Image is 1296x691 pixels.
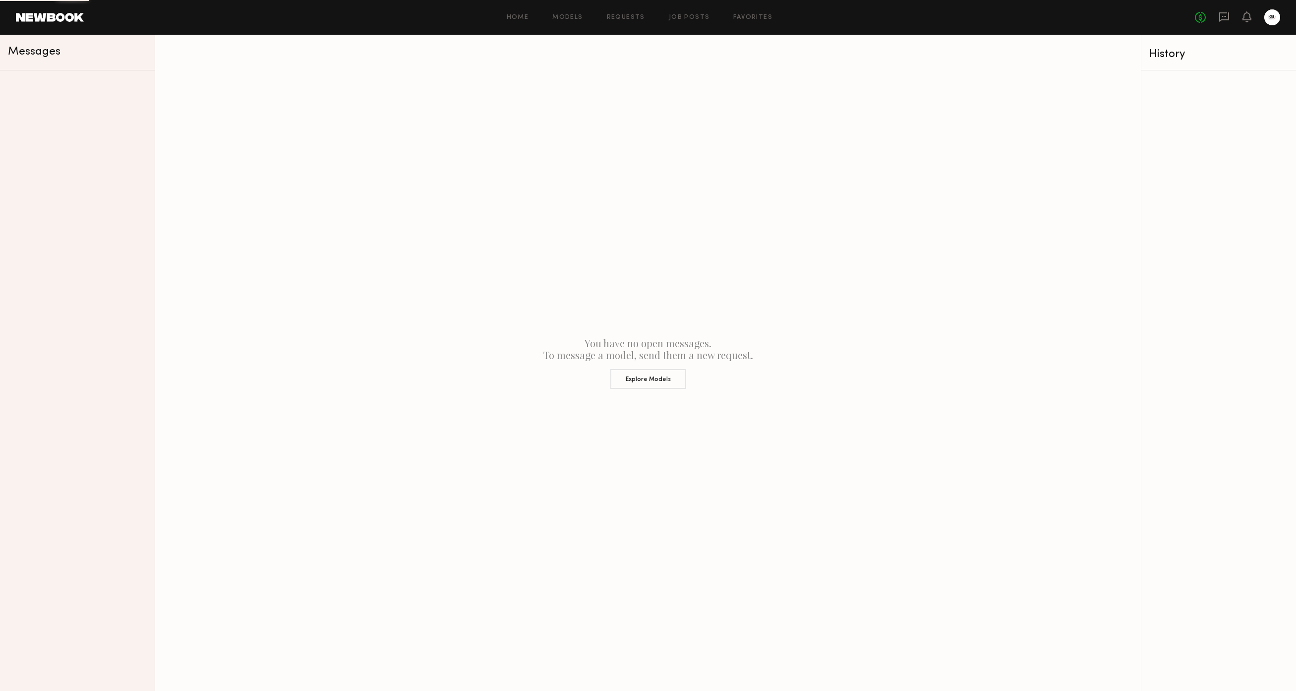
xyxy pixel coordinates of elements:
a: Favorites [733,14,772,21]
a: Explore Models [163,361,1133,389]
a: J [1264,9,1280,25]
a: Models [552,14,583,21]
div: You have no open messages. To message a model, send them a new request. [155,35,1141,691]
a: Home [507,14,529,21]
a: Requests [607,14,645,21]
button: Explore Models [610,369,686,389]
span: Messages [8,46,60,58]
div: History [1149,49,1288,60]
a: Job Posts [669,14,710,21]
